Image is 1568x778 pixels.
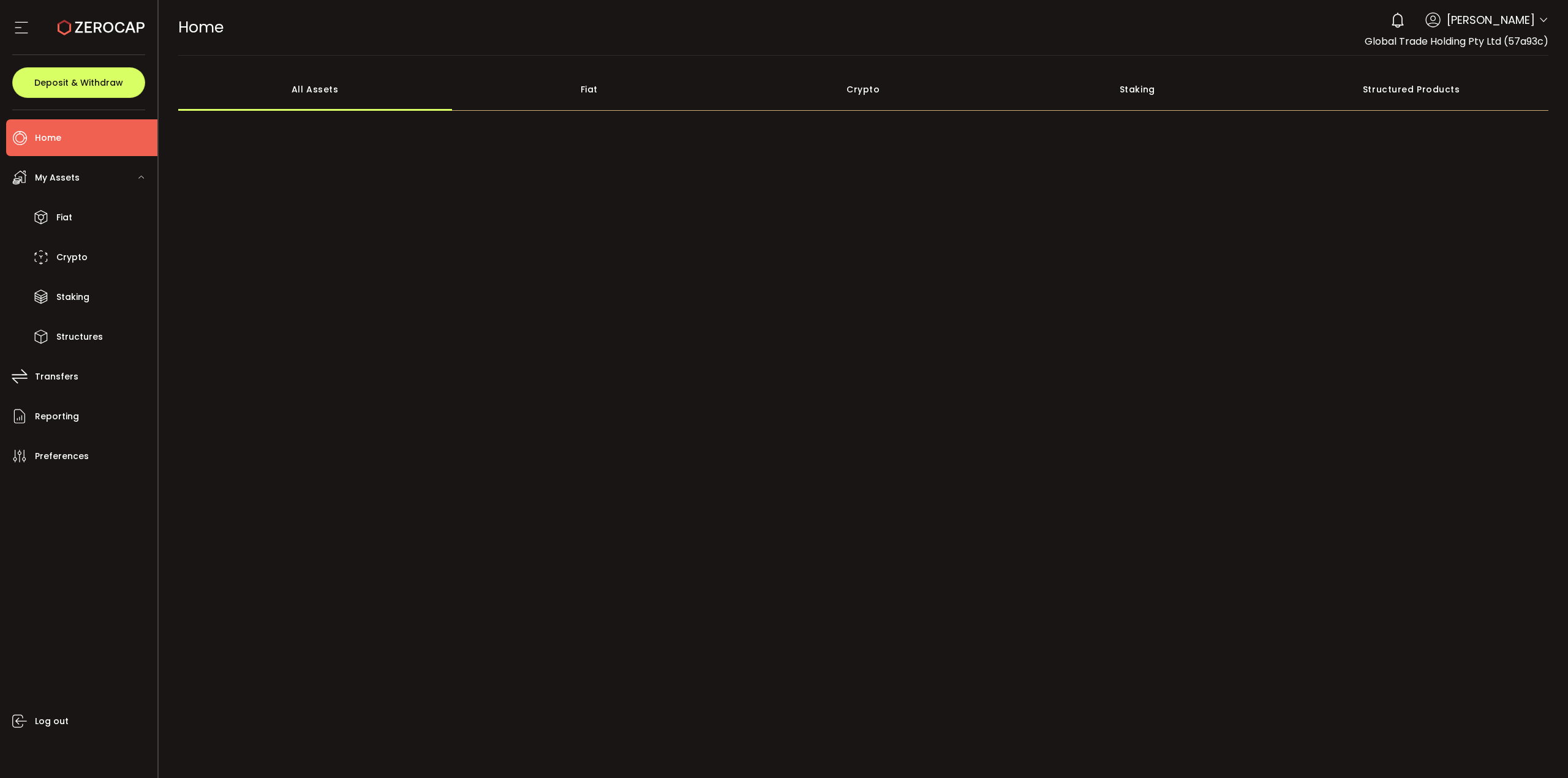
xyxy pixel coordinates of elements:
div: Fiat [452,68,726,111]
div: Staking [1000,68,1275,111]
span: Crypto [56,249,88,266]
span: Global Trade Holding Pty Ltd (57a93c) [1365,34,1548,48]
button: Deposit & Withdraw [12,67,145,98]
span: My Assets [35,169,80,187]
div: Crypto [726,68,1001,111]
span: Log out [35,713,69,730]
span: [PERSON_NAME] [1447,12,1535,28]
div: All Assets [178,68,453,111]
span: Transfers [35,368,78,386]
span: Deposit & Withdraw [34,78,123,87]
span: Fiat [56,209,72,226]
span: Home [35,129,61,147]
span: Reporting [35,408,79,425]
div: Structured Products [1275,68,1549,111]
span: Structures [56,328,103,346]
span: Preferences [35,447,89,465]
span: Staking [56,288,89,306]
span: Home [178,17,224,38]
